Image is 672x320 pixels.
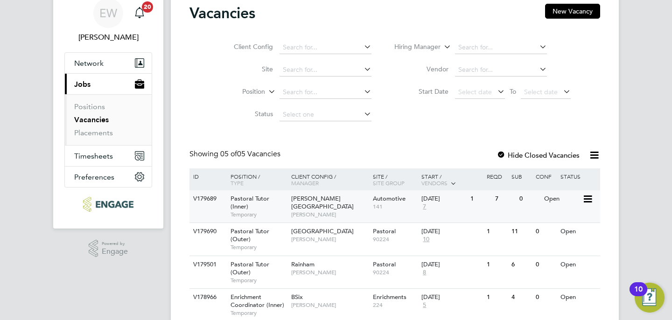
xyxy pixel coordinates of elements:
[558,256,599,273] div: Open
[74,152,113,160] span: Timesheets
[373,269,417,276] span: 90224
[89,240,128,257] a: Powered byEngage
[533,289,558,306] div: 0
[64,32,152,43] span: Emma Wood
[231,211,287,218] span: Temporary
[421,301,427,309] span: 5
[83,197,133,212] img: ncclondon-logo-retina.png
[509,168,533,184] div: Sub
[211,87,265,97] label: Position
[493,190,517,208] div: 7
[74,80,91,89] span: Jobs
[280,41,371,54] input: Search for...
[74,173,114,181] span: Preferences
[65,53,152,73] button: Network
[387,42,441,52] label: Hiring Manager
[291,260,315,268] span: Rainham
[231,195,269,210] span: Pastoral Tutor (Inner)
[231,309,287,317] span: Temporary
[65,167,152,187] button: Preferences
[421,236,431,243] span: 10
[65,74,152,94] button: Jobs
[635,283,665,313] button: Open Resource Center, 10 new notifications
[558,223,599,240] div: Open
[231,243,287,251] span: Temporary
[231,277,287,284] span: Temporary
[484,223,509,240] div: 1
[289,168,371,191] div: Client Config /
[542,190,582,208] div: Open
[421,203,427,211] span: 7
[373,179,405,187] span: Site Group
[421,179,448,187] span: Vendors
[99,7,117,19] span: EW
[373,195,406,202] span: Automotive
[484,256,509,273] div: 1
[371,168,420,191] div: Site /
[497,151,580,160] label: Hide Closed Vacancies
[74,102,105,111] a: Positions
[484,168,509,184] div: Reqd
[509,256,533,273] div: 6
[219,42,273,51] label: Client Config
[421,293,482,301] div: [DATE]
[421,261,482,269] div: [DATE]
[507,85,519,97] span: To
[220,149,280,159] span: 05 Vacancies
[373,203,417,210] span: 141
[74,59,104,68] span: Network
[191,256,224,273] div: V179501
[189,4,255,22] h2: Vacancies
[455,41,547,54] input: Search for...
[291,195,354,210] span: [PERSON_NAME][GEOGRAPHIC_DATA]
[219,65,273,73] label: Site
[395,65,448,73] label: Vendor
[533,223,558,240] div: 0
[533,256,558,273] div: 0
[421,269,427,277] span: 8
[291,211,368,218] span: [PERSON_NAME]
[468,190,492,208] div: 1
[517,190,541,208] div: 0
[189,149,282,159] div: Showing
[280,108,371,121] input: Select one
[142,1,153,13] span: 20
[558,168,599,184] div: Status
[102,248,128,256] span: Engage
[373,293,406,301] span: Enrichments
[219,110,273,118] label: Status
[421,228,482,236] div: [DATE]
[231,227,269,243] span: Pastoral Tutor (Outer)
[509,289,533,306] div: 4
[191,223,224,240] div: V179690
[280,63,371,77] input: Search for...
[291,293,303,301] span: BSix
[395,87,448,96] label: Start Date
[191,190,224,208] div: V179689
[291,179,319,187] span: Manager
[634,289,643,301] div: 10
[65,94,152,145] div: Jobs
[458,88,492,96] span: Select date
[64,197,152,212] a: Go to home page
[524,88,558,96] span: Select date
[455,63,547,77] input: Search for...
[373,301,417,309] span: 224
[421,195,466,203] div: [DATE]
[509,223,533,240] div: 11
[231,293,284,309] span: Enrichment Coordinator (Inner)
[191,168,224,184] div: ID
[291,236,368,243] span: [PERSON_NAME]
[231,260,269,276] span: Pastoral Tutor (Outer)
[484,289,509,306] div: 1
[291,269,368,276] span: [PERSON_NAME]
[291,227,354,235] span: [GEOGRAPHIC_DATA]
[373,236,417,243] span: 90224
[558,289,599,306] div: Open
[231,179,244,187] span: Type
[74,115,109,124] a: Vacancies
[291,301,368,309] span: [PERSON_NAME]
[373,260,396,268] span: Pastoral
[220,149,237,159] span: 05 of
[191,289,224,306] div: V178966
